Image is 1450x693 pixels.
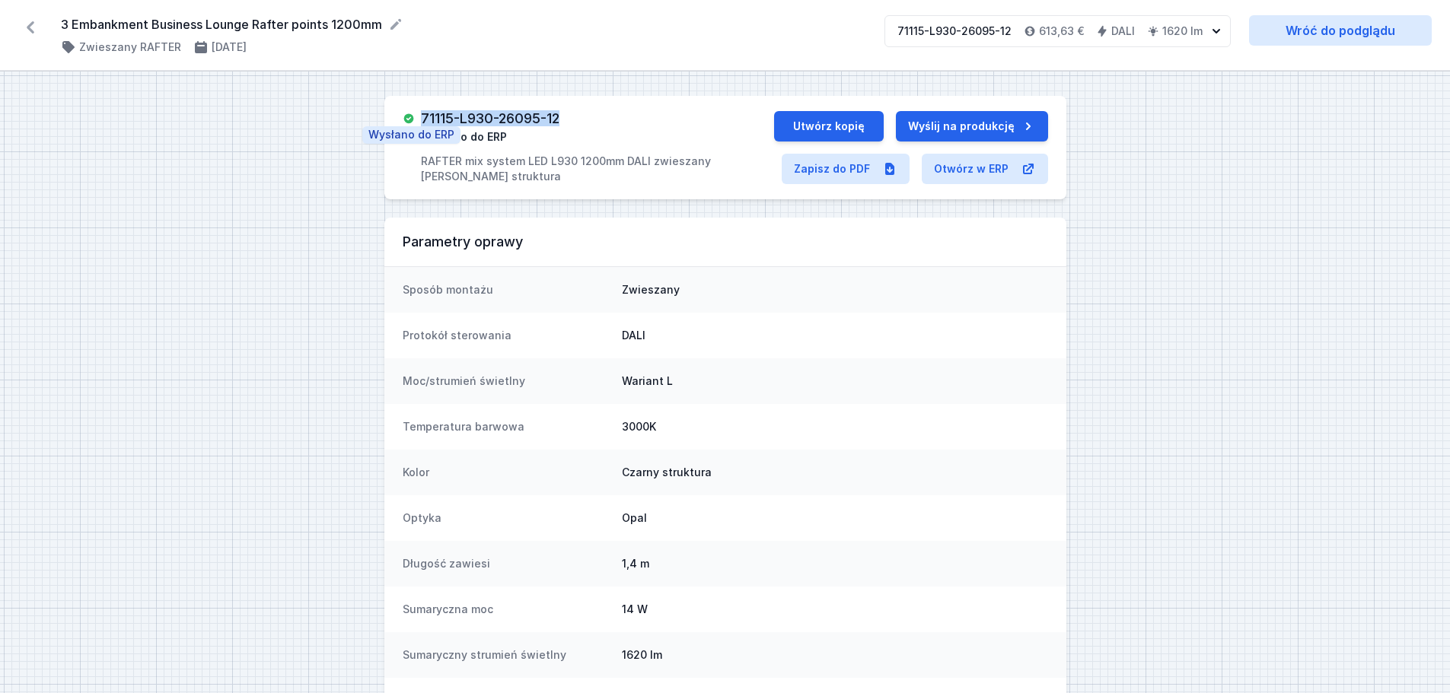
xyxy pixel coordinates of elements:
dd: Zwieszany [622,282,1048,297]
dt: Sumaryczna moc [403,602,610,617]
span: Wysłano do ERP [421,129,507,145]
div: 71115-L930-26095-12 [897,24,1012,39]
dd: 3000K [622,419,1048,434]
dd: 14 W [622,602,1048,617]
button: 71115-L930-26095-12613,63 €DALI1620 lm [884,15,1231,47]
dt: Optyka [403,510,610,526]
div: Wysłano do ERP [362,126,460,144]
h4: 613,63 € [1039,24,1084,39]
dt: Długość zawiesi [403,556,610,571]
button: Edytuj nazwę projektu [388,17,403,32]
h4: [DATE] [212,40,247,55]
h3: 71115-L930-26095-12 [421,111,559,126]
dd: Czarny struktura [622,465,1048,480]
button: Wyślij na produkcję [896,111,1048,141]
dd: 1620 lm [622,647,1048,663]
dt: Sposób montażu [403,282,610,297]
dt: Kolor [403,465,610,480]
dt: Sumaryczny strumień świetlny [403,647,610,663]
dt: Protokół sterowania [403,328,610,343]
dd: Opal [622,510,1048,526]
dt: Moc/strumień świetlny [403,374,610,389]
p: RAFTER mix system LED L930 1200mm DALI zwieszany [PERSON_NAME] struktura [421,154,774,184]
h3: Parametry oprawy [403,233,1048,251]
button: Utwórz kopię [774,111,884,141]
h4: 1620 lm [1162,24,1203,39]
dd: 1,4 m [622,556,1048,571]
dt: Temperatura barwowa [403,419,610,434]
a: Otwórz w ERP [922,154,1048,184]
h4: Zwieszany RAFTER [79,40,181,55]
dd: DALI [622,328,1048,343]
form: 3 Embankment Business Lounge Rafter points 1200mm [61,15,866,33]
dd: Wariant L [622,374,1048,389]
a: Zapisz do PDF [782,154,910,184]
h4: DALI [1111,24,1135,39]
a: Wróć do podglądu [1249,15,1432,46]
